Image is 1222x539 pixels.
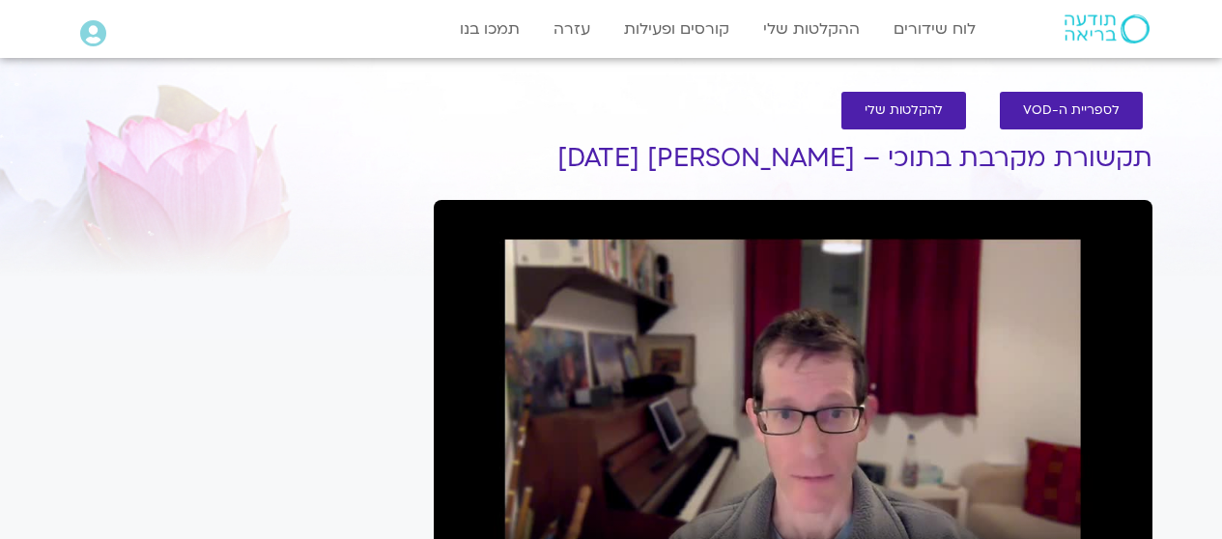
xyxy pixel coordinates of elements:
a: עזרה [544,11,600,47]
span: לספריית ה-VOD [1023,103,1120,118]
span: להקלטות שלי [865,103,943,118]
a: לוח שידורים [884,11,985,47]
a: קורסים ופעילות [614,11,739,47]
h1: תקשורת מקרבת בתוכי – [PERSON_NAME] [DATE] [434,144,1152,173]
a: תמכו בנו [450,11,529,47]
a: ההקלטות שלי [753,11,869,47]
img: תודעה בריאה [1065,14,1150,43]
a: לספריית ה-VOD [1000,92,1143,129]
a: להקלטות שלי [841,92,966,129]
